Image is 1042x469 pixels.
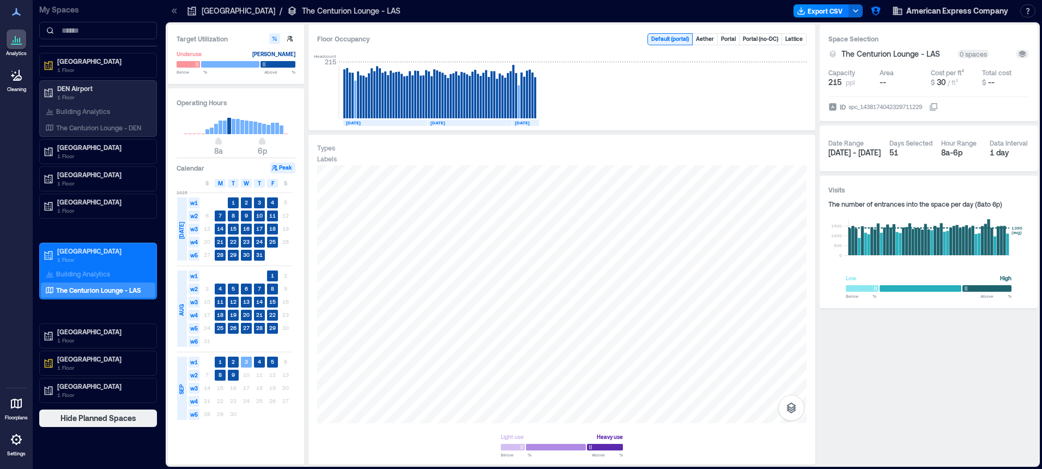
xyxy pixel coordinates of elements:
[57,382,149,390] p: [GEOGRAPHIC_DATA]
[189,237,199,248] span: w4
[232,285,235,292] text: 5
[846,78,855,87] span: ppl
[232,179,235,188] span: T
[828,148,881,157] span: [DATE] - [DATE]
[217,298,223,305] text: 11
[57,93,149,101] p: 1 Floor
[230,225,237,232] text: 15
[3,62,30,96] a: Cleaning
[931,77,978,88] button: $ 30 / ft²
[828,33,1029,44] h3: Space Selection
[958,50,989,58] div: 0 spaces
[243,298,250,305] text: 13
[3,426,29,460] a: Settings
[6,50,27,57] p: Analytics
[269,324,276,331] text: 29
[57,84,149,93] p: DEN Airport
[177,49,202,59] div: Underuse
[269,298,276,305] text: 15
[270,163,295,173] button: Peak
[828,77,841,88] span: 215
[230,311,237,318] text: 19
[57,197,149,206] p: [GEOGRAPHIC_DATA]
[839,252,842,258] tspan: 0
[189,250,199,261] span: w5
[841,49,940,59] span: The Centurion Lounge - LAS
[57,179,149,188] p: 1 Floor
[256,324,263,331] text: 28
[941,147,981,158] div: 8a - 6p
[39,410,157,427] button: Hide Planned Spaces
[57,327,149,336] p: [GEOGRAPHIC_DATA]
[177,304,186,316] span: AUG
[57,390,149,399] p: 1 Floor
[317,33,639,45] div: Floor Occupancy
[57,65,149,74] p: 1 Floor
[56,107,110,116] p: Building Analytics
[931,68,964,77] div: Cost per ft²
[205,179,209,188] span: S
[648,34,692,45] button: Default (portal)
[230,324,237,331] text: 26
[269,311,276,318] text: 22
[597,431,623,442] div: Heavy use
[271,358,274,365] text: 5
[841,49,953,59] button: The Centurion Lounge - LAS
[937,77,946,87] span: 30
[740,34,781,45] button: Portal (no-DC)
[271,272,274,279] text: 1
[831,223,842,229] tspan: 1500
[280,5,282,16] p: /
[217,311,223,318] text: 18
[990,147,1029,158] div: 1 day
[189,310,199,321] span: w4
[3,26,30,60] a: Analytics
[252,49,295,59] div: [PERSON_NAME]
[846,293,876,299] span: Below %
[202,5,275,16] p: [GEOGRAPHIC_DATA]
[60,413,136,424] span: Hide Planned Spaces
[243,251,250,258] text: 30
[828,68,855,77] div: Capacity
[7,86,26,93] p: Cleaning
[57,354,149,363] p: [GEOGRAPHIC_DATA]
[189,370,199,381] span: w2
[990,139,1028,147] div: Data Interval
[931,79,935,86] span: $
[828,200,1029,208] div: The number of entrances into the space per day ( 8a to 6p )
[244,179,249,188] span: W
[880,77,886,87] span: --
[230,238,237,245] text: 22
[189,284,199,294] span: w2
[906,5,1008,16] span: American Express Company
[980,293,1011,299] span: Above %
[828,77,875,88] button: 215 ppl
[217,225,223,232] text: 14
[177,163,204,173] h3: Calendar
[256,225,263,232] text: 17
[57,57,149,65] p: [GEOGRAPHIC_DATA]
[982,68,1011,77] div: Total cost
[269,212,276,219] text: 11
[515,120,530,125] text: [DATE]
[177,384,186,394] span: SEP
[243,238,250,245] text: 23
[317,143,335,152] div: Types
[189,197,199,208] span: w1
[219,212,222,219] text: 7
[219,371,222,378] text: 8
[57,336,149,345] p: 1 Floor
[177,97,295,108] h3: Operating Hours
[189,383,199,394] span: w3
[57,143,149,152] p: [GEOGRAPHIC_DATA]
[189,396,199,407] span: w4
[177,189,187,196] span: 2025
[889,2,1011,20] button: American Express Company
[177,33,295,44] h3: Target Utilization
[271,199,274,206] text: 4
[57,255,149,264] p: 1 Floor
[256,298,263,305] text: 14
[219,358,222,365] text: 1
[501,431,524,442] div: Light use
[243,311,250,318] text: 20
